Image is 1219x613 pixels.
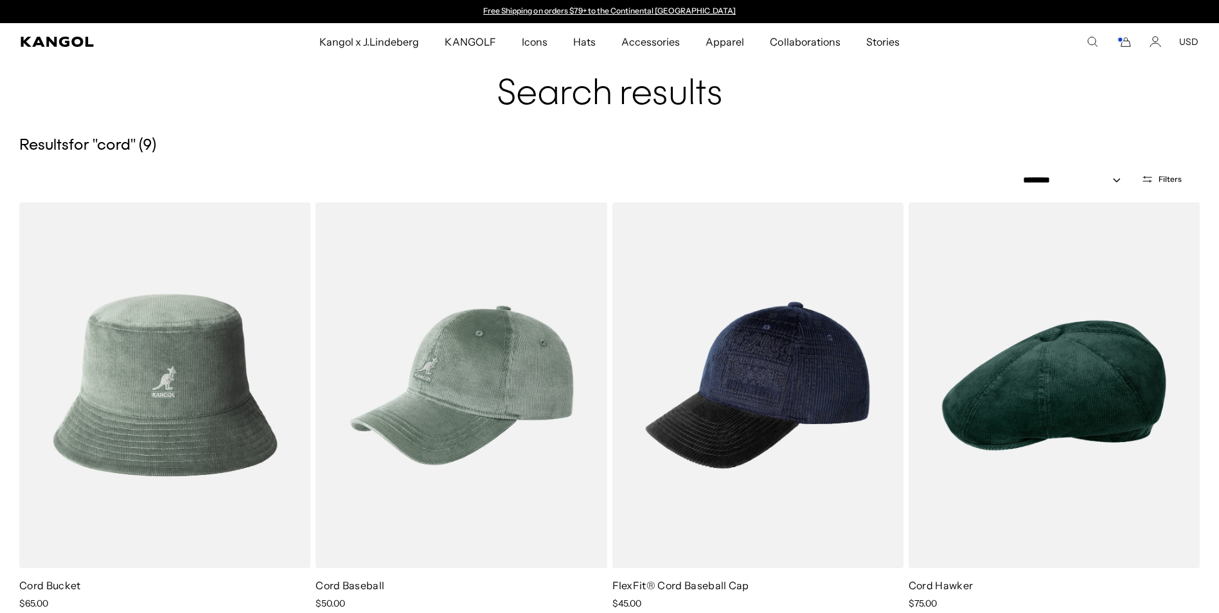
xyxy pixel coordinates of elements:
[432,23,508,60] a: KANGOLF
[1116,36,1132,48] button: Cart
[319,23,420,60] span: Kangol x J.Lindeberg
[307,23,432,60] a: Kangol x J.Lindeberg
[19,598,48,609] span: $65.00
[509,23,560,60] a: Icons
[1087,36,1098,48] summary: Search here
[1134,173,1189,185] button: Open filters
[909,202,1200,568] img: Cord Hawker
[706,23,744,60] span: Apparel
[483,6,736,15] a: Free Shipping on orders $79+ to the Continental [GEOGRAPHIC_DATA]
[522,23,547,60] span: Icons
[316,579,384,592] a: Cord Baseball
[909,598,937,609] span: $75.00
[477,6,742,17] div: 1 of 2
[1179,36,1198,48] button: USD
[19,202,310,568] img: Cord Bucket
[770,23,840,60] span: Collaborations
[477,6,742,17] slideshow-component: Announcement bar
[477,6,742,17] div: Announcement
[1150,36,1161,48] a: Account
[19,579,81,592] a: Cord Bucket
[573,23,596,60] span: Hats
[19,136,1200,155] h5: Results for " cord " ( 9 )
[21,37,211,47] a: Kangol
[853,23,912,60] a: Stories
[612,598,641,609] span: $45.00
[757,23,853,60] a: Collaborations
[693,23,757,60] a: Apparel
[19,33,1200,116] h1: Search results
[560,23,609,60] a: Hats
[1159,175,1182,184] span: Filters
[621,23,680,60] span: Accessories
[445,23,495,60] span: KANGOLF
[316,598,345,609] span: $50.00
[612,202,903,568] img: FlexFit® Cord Baseball Cap
[866,23,900,60] span: Stories
[1018,173,1134,187] select: Sort by: Featured
[316,202,607,568] img: Cord Baseball
[909,579,974,592] a: Cord Hawker
[609,23,693,60] a: Accessories
[612,579,749,592] a: FlexFit® Cord Baseball Cap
